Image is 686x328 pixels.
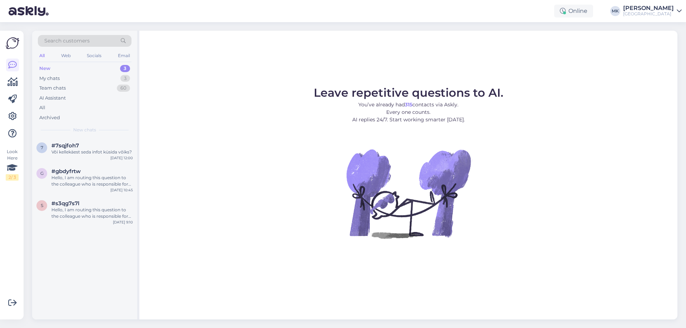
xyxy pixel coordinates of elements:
[113,219,133,225] div: [DATE] 9:10
[623,11,674,17] div: [GEOGRAPHIC_DATA]
[6,36,19,50] img: Askly Logo
[60,51,72,60] div: Web
[41,203,43,208] span: s
[40,171,44,176] span: g
[51,200,79,207] span: #s3qg7s7l
[73,127,96,133] span: New chats
[39,85,66,92] div: Team chats
[85,51,103,60] div: Socials
[51,175,133,187] div: Hello, I am routing this question to the colleague who is responsible for this topic. The reply m...
[314,86,503,100] span: Leave repetitive questions to AI.
[51,149,133,155] div: Või kellekäest seda infot küsida võiks?
[39,75,60,82] div: My chats
[623,5,674,11] div: [PERSON_NAME]
[110,187,133,193] div: [DATE] 10:45
[51,142,79,149] span: #7sqjfoh7
[44,37,90,45] span: Search customers
[344,129,473,258] img: No Chat active
[6,148,19,181] div: Look Here
[6,174,19,181] div: 2 / 3
[39,65,50,72] div: New
[623,5,682,17] a: [PERSON_NAME][GEOGRAPHIC_DATA]
[51,207,133,219] div: Hello, I am routing this question to the colleague who is responsible for this topic. The reply m...
[110,155,133,161] div: [DATE] 12:00
[554,5,593,17] div: Online
[120,75,130,82] div: 3
[39,104,45,111] div: All
[39,95,66,102] div: AI Assistant
[117,85,130,92] div: 60
[120,65,130,72] div: 3
[405,101,412,108] b: 315
[610,6,620,16] div: MK
[41,145,43,150] span: 7
[116,51,131,60] div: Email
[39,114,60,121] div: Archived
[38,51,46,60] div: All
[314,101,503,123] p: You’ve already had contacts via Askly. Every one counts. AI replies 24/7. Start working smarter [...
[51,168,81,175] span: #gbdyfrtw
